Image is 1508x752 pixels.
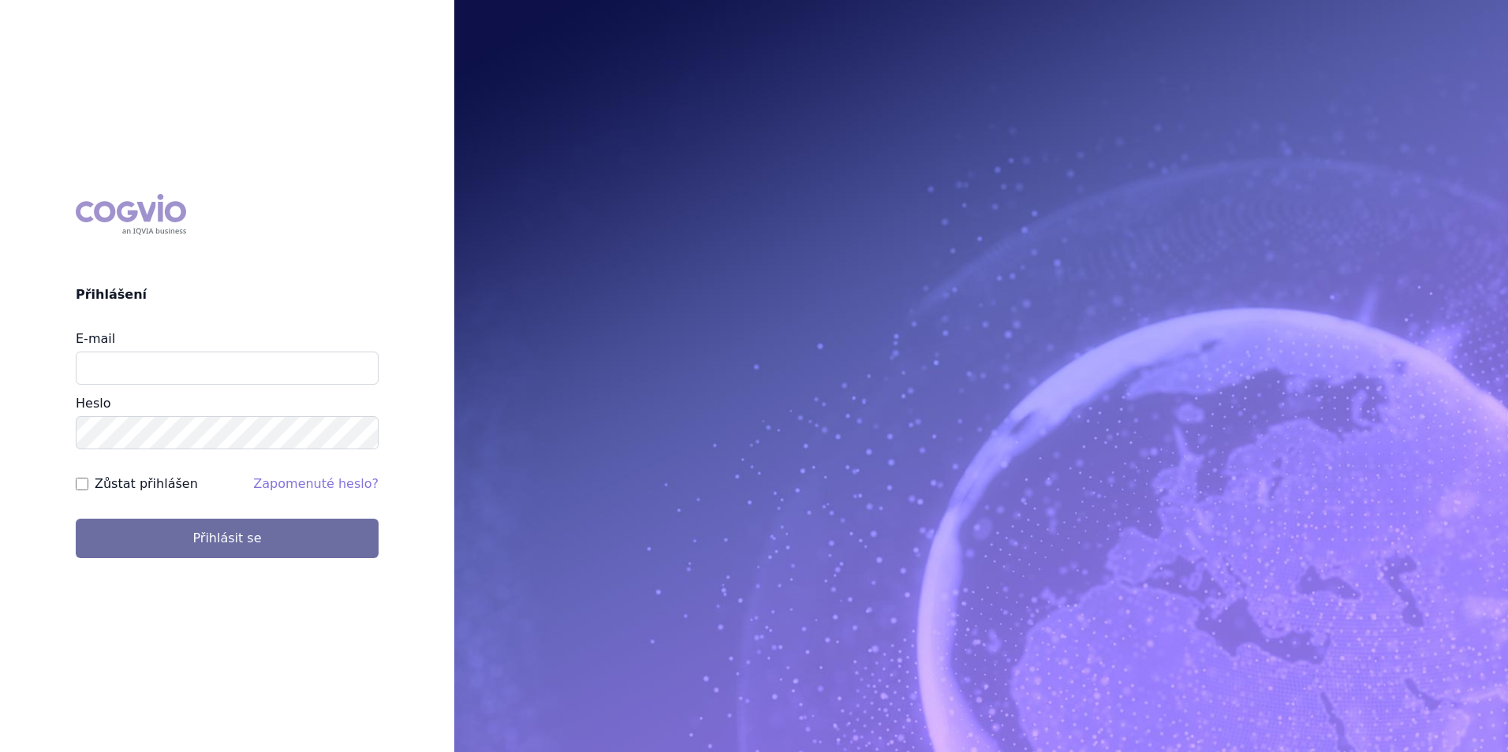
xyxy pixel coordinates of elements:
label: E-mail [76,331,115,346]
label: Zůstat přihlášen [95,475,198,493]
h2: Přihlášení [76,285,379,304]
label: Heslo [76,396,110,411]
button: Přihlásit se [76,519,379,558]
a: Zapomenuté heslo? [253,476,379,491]
div: COGVIO [76,194,186,235]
